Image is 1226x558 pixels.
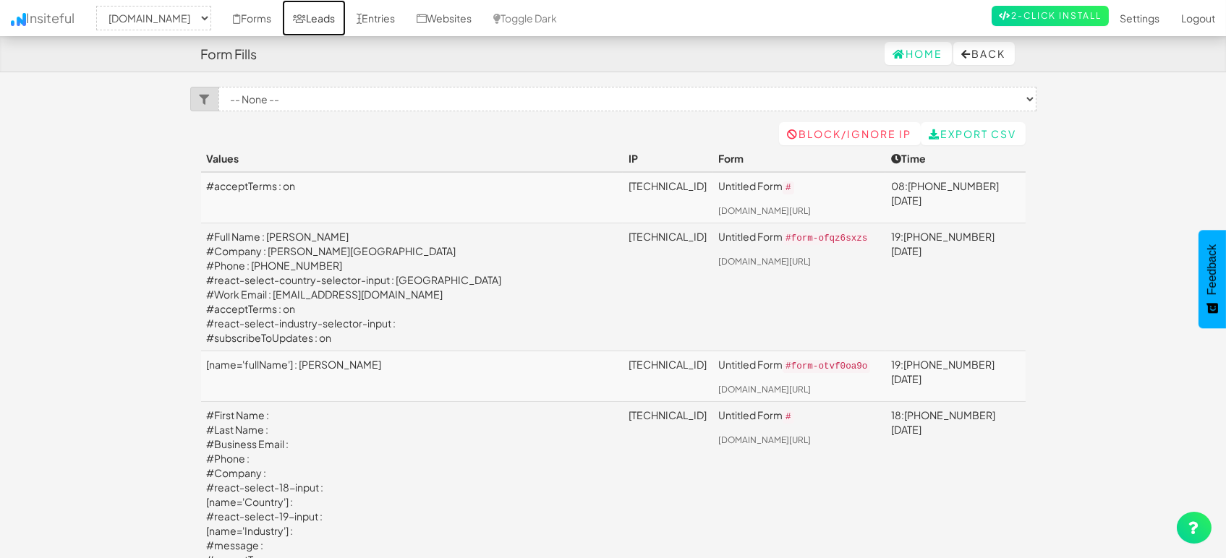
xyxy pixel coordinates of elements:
p: Untitled Form [718,408,880,424]
span: Feedback [1206,244,1219,295]
a: [DOMAIN_NAME][URL] [718,256,811,267]
code: #form-ofqz6sxzs [783,232,870,245]
td: 19:[PHONE_NUMBER][DATE] [885,223,1025,351]
th: Values [201,145,623,172]
code: # [783,411,794,424]
a: [TECHNICAL_ID] [629,358,707,371]
code: # [783,181,794,194]
th: IP [623,145,712,172]
a: Export CSV [921,122,1026,145]
a: Block/Ignore IP [779,122,921,145]
td: 19:[PHONE_NUMBER][DATE] [885,351,1025,401]
td: #Full Name : [PERSON_NAME] #Company : [PERSON_NAME][GEOGRAPHIC_DATA] #Phone : [PHONE_NUMBER] #rea... [201,223,623,351]
p: Untitled Form [718,357,880,374]
a: [DOMAIN_NAME][URL] [718,384,811,395]
th: Form [712,145,885,172]
a: [TECHNICAL_ID] [629,408,707,421]
a: [TECHNICAL_ID] [629,179,707,192]
p: Untitled Form [718,229,880,246]
button: Feedback - Show survey [1199,230,1226,328]
a: [TECHNICAL_ID] [629,230,707,243]
td: [name='fullName'] : [PERSON_NAME] [201,351,623,401]
h4: Form Fills [201,47,257,61]
td: 08:[PHONE_NUMBER][DATE] [885,172,1025,223]
img: icon.png [11,13,26,26]
code: #form-otvf0oa9o [783,360,870,373]
a: 2-Click Install [992,6,1109,26]
a: [DOMAIN_NAME][URL] [718,205,811,216]
a: [DOMAIN_NAME][URL] [718,434,811,445]
button: Back [953,42,1015,65]
p: Untitled Form [718,179,880,195]
a: Home [885,42,952,65]
th: Time [885,145,1025,172]
td: #acceptTerms : on [201,172,623,223]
